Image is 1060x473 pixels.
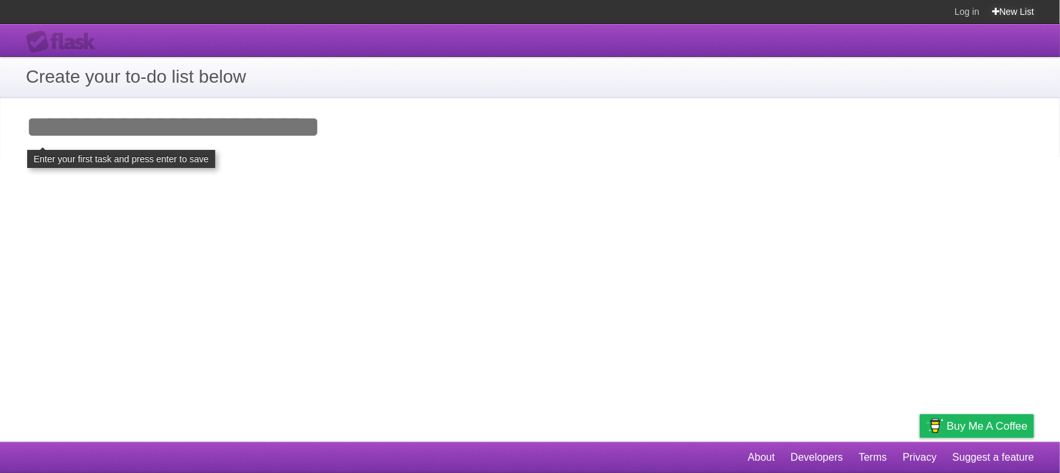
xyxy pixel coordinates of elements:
a: Suggest a feature [953,445,1034,470]
img: Buy me a coffee [926,415,944,437]
h1: Create your to-do list below [26,63,1034,90]
div: Flask [26,30,103,54]
a: Terms [859,445,887,470]
span: Buy me a coffee [947,415,1028,437]
a: Developers [790,445,843,470]
a: Buy me a coffee [920,414,1034,438]
a: About [748,445,775,470]
a: Privacy [903,445,937,470]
